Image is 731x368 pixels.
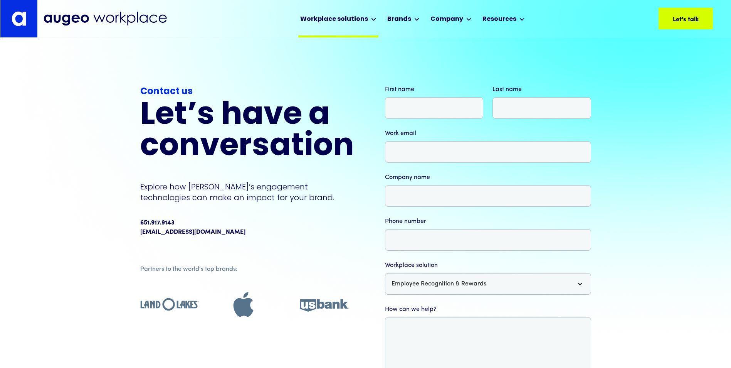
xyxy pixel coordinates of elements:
div: Contact us [140,85,354,99]
div: Company [430,15,463,24]
a: Let's talk [659,8,713,29]
div: Resources [482,15,516,24]
div: Employee Recognition & Rewards [385,273,591,295]
label: Workplace solution [385,261,591,270]
p: Explore how [PERSON_NAME]’s engagement technologies can make an impact for your brand. [140,181,354,203]
a: [EMAIL_ADDRESS][DOMAIN_NAME] [140,228,245,237]
label: Company name [385,173,591,182]
img: Augeo Workplace business unit full logo in mignight blue. [44,12,167,26]
div: Workplace solutions [300,15,368,24]
div: Employee Recognition & Rewards [392,279,486,289]
img: Augeo's "a" monogram decorative logo in white. [12,11,27,27]
label: Work email [385,129,591,138]
div: 651.917.9143 [140,218,175,228]
label: Last name [492,85,591,94]
label: First name [385,85,484,94]
label: How can we help? [385,305,591,314]
h2: Let’s have a conversation [140,100,354,163]
div: Brands [387,15,411,24]
div: Partners to the world’s top brands: [140,265,354,274]
label: Phone number [385,217,591,226]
